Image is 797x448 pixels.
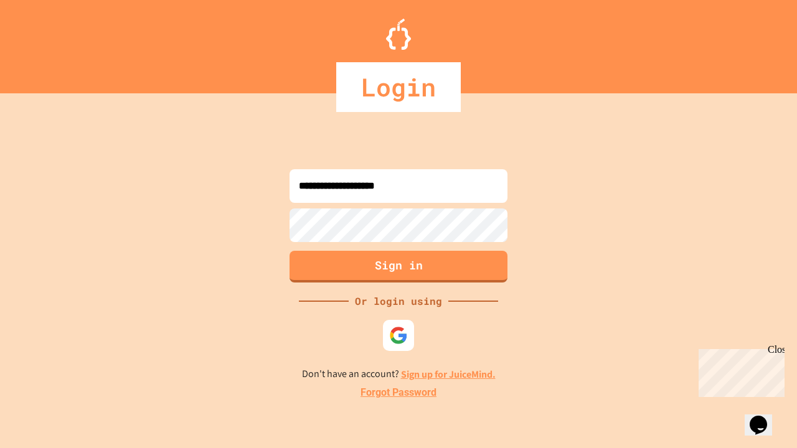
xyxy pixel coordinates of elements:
img: google-icon.svg [389,326,408,345]
iframe: chat widget [745,398,785,436]
img: Logo.svg [386,19,411,50]
button: Sign in [290,251,507,282]
iframe: chat widget [694,344,785,397]
div: Or login using [349,294,448,309]
p: Don't have an account? [302,366,496,382]
div: Login [336,62,461,112]
a: Forgot Password [361,385,436,400]
a: Sign up for JuiceMind. [401,368,496,381]
div: Chat with us now!Close [5,5,86,79]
